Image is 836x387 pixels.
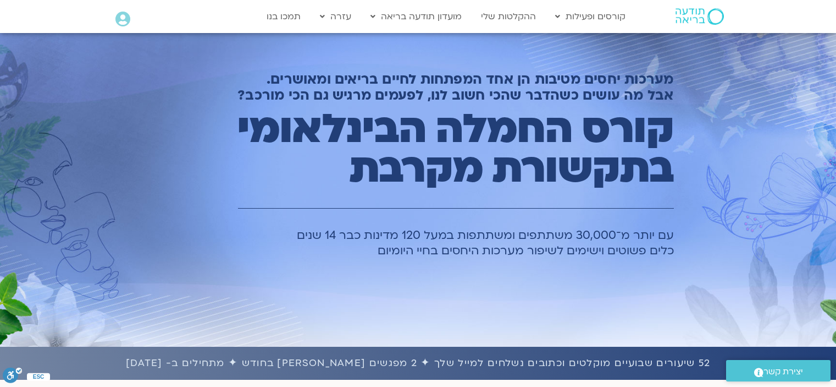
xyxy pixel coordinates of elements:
[314,6,357,27] a: עזרה
[763,364,803,379] span: יצירת קשר
[5,355,831,372] h1: 52 שיעורים שבועיים מוקלטים וכתובים נשלחים למייל שלך ✦ 2 מפגשים [PERSON_NAME] בחודש ✦ מתחילים ב- [...
[726,360,831,381] a: יצירת קשר
[365,6,467,27] a: מועדון תודעה בריאה
[189,72,674,103] h2: מערכות יחסים מטיבות הן אחד המפתחות לחיים בריאים ומאושרים. אבל מה עושים כשהדבר שהכי חשוב לנו, לפעמ...
[261,6,306,27] a: תמכו בנו
[475,6,541,27] a: ההקלטות שלי
[189,110,674,189] h1: קורס החמלה הבינלאומי בתקשורת מקרבת​
[676,8,724,25] img: תודעה בריאה
[189,228,674,259] h1: עם יותר מ־30,000 משתתפים ומשתתפות במעל 120 מדינות כבר 14 שנים כלים פשוטים וישימים לשיפור מערכות ה...
[550,6,631,27] a: קורסים ופעילות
